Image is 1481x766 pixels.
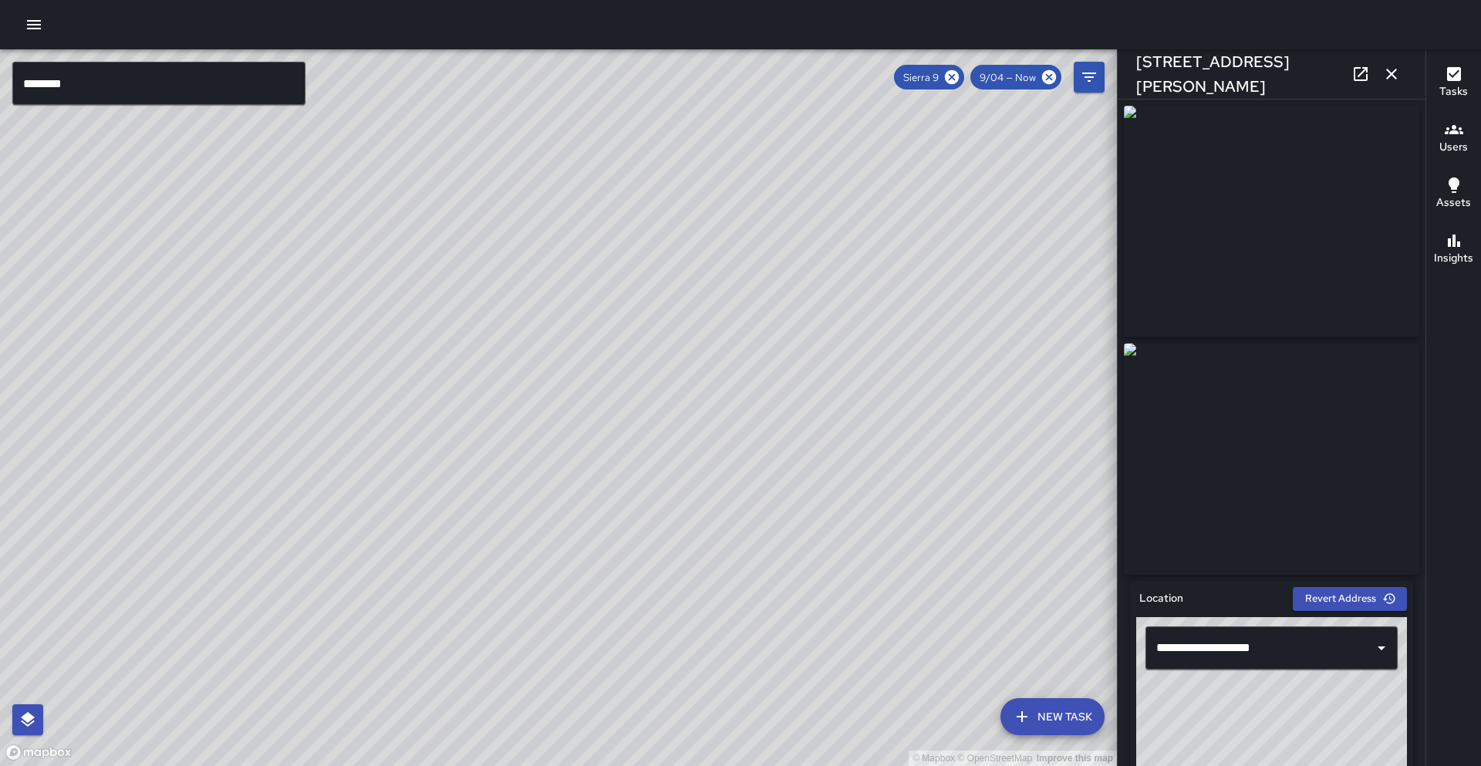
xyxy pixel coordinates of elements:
[1000,698,1105,735] button: New Task
[1371,637,1392,659] button: Open
[1124,343,1419,575] img: request_images%2F8378caa0-89db-11f0-806e-1b4b6bb931d7
[970,65,1061,89] div: 9/04 — Now
[1426,111,1481,167] button: Users
[1436,194,1471,211] h6: Assets
[1426,222,1481,278] button: Insights
[1074,62,1105,93] button: Filters
[1426,56,1481,111] button: Tasks
[1124,106,1419,337] img: request_images%2F82470160-89db-11f0-806e-1b4b6bb931d7
[970,71,1045,84] span: 9/04 — Now
[1293,587,1407,611] button: Revert Address
[1136,49,1345,99] h6: [STREET_ADDRESS][PERSON_NAME]
[894,65,964,89] div: Sierra 9
[1439,83,1468,100] h6: Tasks
[1139,590,1183,607] h6: Location
[1439,139,1468,156] h6: Users
[894,71,948,84] span: Sierra 9
[1434,250,1473,267] h6: Insights
[1426,167,1481,222] button: Assets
